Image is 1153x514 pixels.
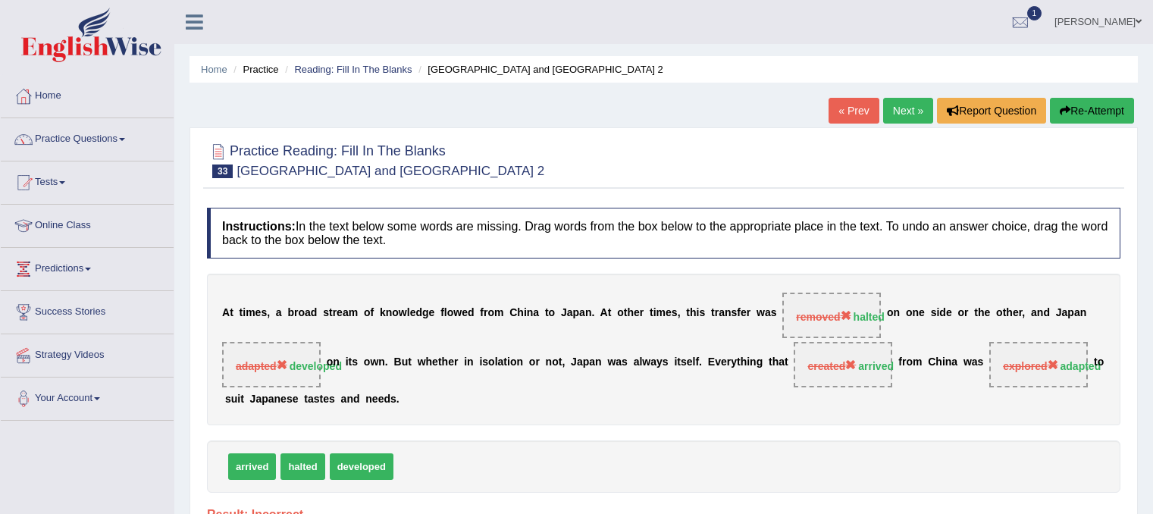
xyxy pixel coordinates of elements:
[617,307,624,319] b: o
[479,356,482,368] b: i
[507,356,510,368] b: i
[529,356,536,368] b: o
[772,356,779,368] b: h
[978,356,984,368] b: s
[444,307,447,319] b: l
[711,307,715,319] b: t
[527,307,534,319] b: n
[600,307,608,319] b: A
[510,356,517,368] b: o
[883,98,933,124] a: Next »
[394,356,402,368] b: B
[1,291,174,329] a: Success Stories
[757,356,763,368] b: g
[533,307,539,319] b: a
[1074,307,1080,319] b: a
[562,356,565,368] b: ,
[440,307,444,319] b: f
[942,356,945,368] b: i
[222,307,230,319] b: A
[349,307,358,319] b: m
[327,356,334,368] b: o
[314,393,320,405] b: s
[1,118,174,156] a: Practice Questions
[524,307,527,319] b: i
[769,356,772,368] b: t
[690,307,697,319] b: h
[1031,307,1037,319] b: a
[1062,307,1068,319] b: a
[807,360,856,372] span: created
[402,356,409,368] b: u
[906,356,913,368] b: o
[207,140,544,178] h2: Practice Reading: Fill In The Blanks
[482,356,488,368] b: s
[503,356,507,368] b: t
[323,307,329,319] b: s
[364,307,371,319] b: o
[559,356,562,368] b: t
[231,393,238,405] b: u
[353,393,360,405] b: d
[1,161,174,199] a: Tests
[448,356,454,368] b: e
[640,307,644,319] b: r
[462,307,468,319] b: e
[346,393,353,405] b: n
[494,307,503,319] b: m
[386,307,393,319] b: n
[1,378,174,415] a: Your Account
[372,393,378,405] b: e
[624,307,628,319] b: t
[293,393,299,405] b: e
[666,307,672,319] b: e
[946,307,952,319] b: e
[396,393,399,405] b: .
[699,307,705,319] b: s
[364,356,371,368] b: o
[782,293,881,338] span: Drop target
[771,307,777,319] b: s
[595,356,602,368] b: n
[1056,307,1062,319] b: J
[567,307,573,319] b: a
[737,356,741,368] b: t
[274,393,281,405] b: n
[571,356,577,368] b: J
[687,356,693,368] b: e
[939,307,946,319] b: d
[341,393,347,405] b: a
[517,307,524,319] b: h
[765,307,771,319] b: a
[349,356,352,368] b: t
[757,307,765,319] b: w
[656,356,663,368] b: y
[731,356,737,368] b: y
[552,356,559,368] b: o
[237,393,240,405] b: i
[509,307,517,319] b: C
[887,307,894,319] b: o
[854,311,885,323] strong: halted
[442,356,449,368] b: h
[294,64,412,75] a: Reading: Fill In The Blanks
[750,356,757,368] b: n
[384,393,390,405] b: d
[996,307,1003,319] b: o
[1037,307,1044,319] b: n
[1003,307,1007,319] b: t
[308,393,314,405] b: a
[1043,307,1050,319] b: d
[650,356,656,368] b: a
[1050,98,1134,124] button: Re-Attempt
[237,164,544,178] small: [GEOGRAPHIC_DATA] and [GEOGRAPHIC_DATA] 2
[236,360,287,372] span: adapted
[972,356,978,368] b: a
[747,307,750,319] b: r
[715,307,719,319] b: r
[573,307,580,319] b: p
[212,165,233,178] span: 33
[201,64,227,75] a: Home
[422,307,429,319] b: g
[399,307,407,319] b: w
